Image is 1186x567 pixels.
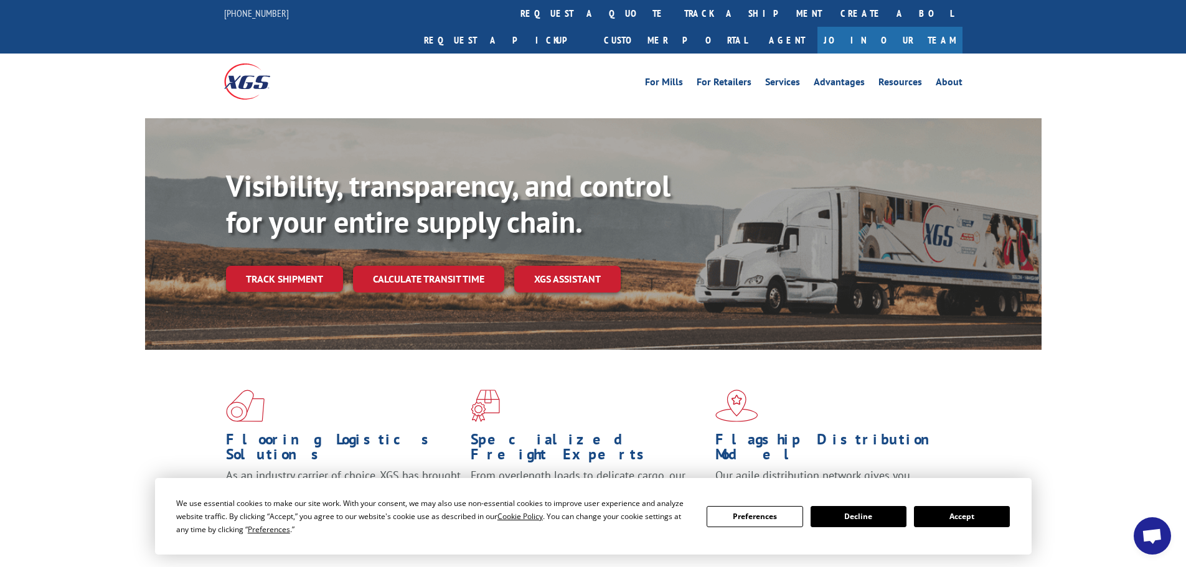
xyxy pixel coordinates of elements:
[1134,517,1171,555] div: Open chat
[715,390,758,422] img: xgs-icon-flagship-distribution-model-red
[765,77,800,91] a: Services
[226,468,461,512] span: As an industry carrier of choice, XGS has brought innovation and dedication to flooring logistics...
[707,506,802,527] button: Preferences
[817,27,962,54] a: Join Our Team
[226,266,343,292] a: Track shipment
[914,506,1010,527] button: Accept
[645,77,683,91] a: For Mills
[155,478,1032,555] div: Cookie Consent Prompt
[224,7,289,19] a: [PHONE_NUMBER]
[176,497,692,536] div: We use essential cookies to make our site work. With your consent, we may also use non-essential ...
[415,27,595,54] a: Request a pickup
[715,468,944,497] span: Our agile distribution network gives you nationwide inventory management on demand.
[226,432,461,468] h1: Flooring Logistics Solutions
[697,77,751,91] a: For Retailers
[811,506,906,527] button: Decline
[226,166,671,241] b: Visibility, transparency, and control for your entire supply chain.
[878,77,922,91] a: Resources
[936,77,962,91] a: About
[595,27,756,54] a: Customer Portal
[248,524,290,535] span: Preferences
[471,468,706,523] p: From overlength loads to delicate cargo, our experienced staff knows the best way to move your fr...
[756,27,817,54] a: Agent
[471,432,706,468] h1: Specialized Freight Experts
[814,77,865,91] a: Advantages
[226,390,265,422] img: xgs-icon-total-supply-chain-intelligence-red
[471,390,500,422] img: xgs-icon-focused-on-flooring-red
[353,266,504,293] a: Calculate transit time
[514,266,621,293] a: XGS ASSISTANT
[497,511,543,522] span: Cookie Policy
[715,432,951,468] h1: Flagship Distribution Model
